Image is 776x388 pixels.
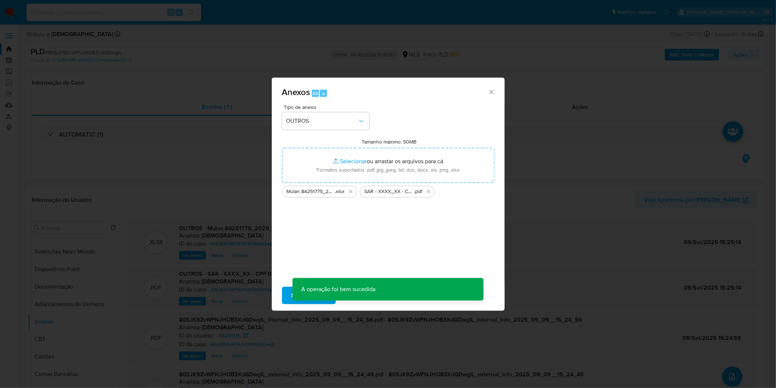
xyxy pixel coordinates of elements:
[282,287,336,304] button: Subir arquivo
[282,183,494,197] ul: Arquivos selecionados
[322,90,325,97] span: a
[282,86,310,98] span: Anexos
[488,89,494,95] button: Fechar
[313,90,318,97] span: Alt
[282,112,369,130] button: OUTROS
[291,287,326,303] span: Subir arquivo
[365,188,414,195] span: SAR - XXXX_XX - CPF 09267253603 - WELLINGTON [PERSON_NAME] [PERSON_NAME]
[284,105,371,110] span: Tipo de anexo
[362,138,417,145] label: Tamanho máximo: 50MB
[286,117,358,125] span: OUTROS
[346,187,355,196] button: Excluir Mulan 84251775_2025_09_01_10_55_49.xlsx
[424,187,433,196] button: Excluir SAR - XXXX_XX - CPF 09267253603 - WELLINGTON SOARES SANTOS TAVARES.pdf
[287,188,335,195] span: Mulan 84251775_2025_09_01_10_55_49
[293,278,384,301] p: A operação foi bem sucedida
[348,287,372,303] span: Cancelar
[335,188,345,195] span: .xlsx
[414,188,423,195] span: .pdf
